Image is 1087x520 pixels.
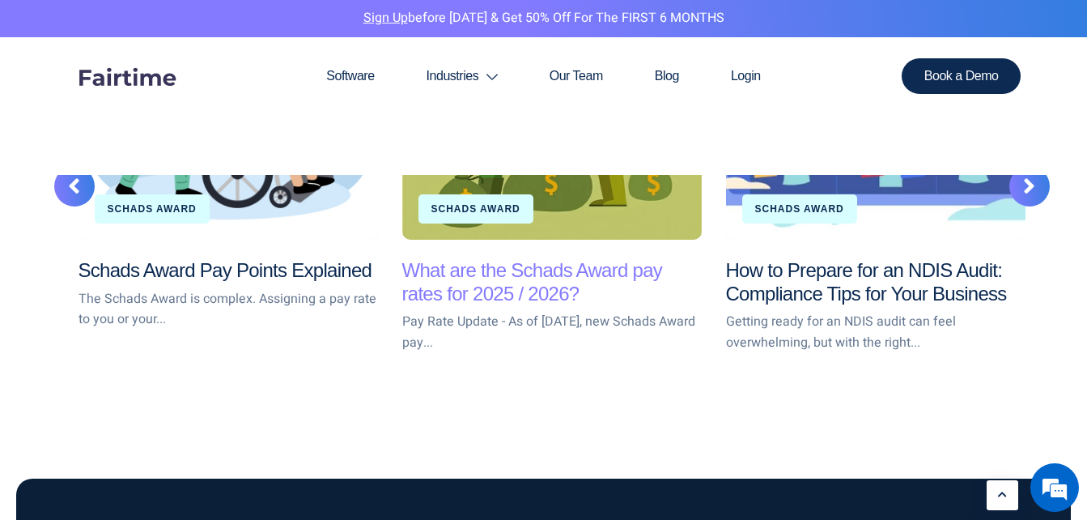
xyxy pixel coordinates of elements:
[705,37,787,115] a: Login
[300,37,400,115] a: Software
[363,8,408,28] a: Sign Up
[265,8,304,47] div: Minimize live chat window
[79,289,378,330] p: The Schads Award is complex. Assigning a pay rate to you or your...
[902,58,1021,94] a: Book a Demo
[402,312,702,353] p: Pay Rate Update - As of [DATE], new Schads Award pay...
[94,156,223,320] span: We're online!
[755,203,844,215] a: Schads Award
[726,259,1007,305] a: How to Prepare for an NDIS Audit: Compliance Tips for Your Business
[431,203,520,215] a: Schads Award
[402,259,663,305] a: What are the Schads Award pay rates for 2025 / 2026?
[79,259,372,281] a: Schads Award Pay Points Explained
[84,91,272,112] div: Chat with us now
[8,347,308,404] textarea: Type your message and hit 'Enter'
[726,312,1025,353] p: Getting ready for an NDIS audit can feel overwhelming, but with the right...
[987,480,1018,510] a: Learn More
[629,37,705,115] a: Blog
[401,37,524,115] a: Industries
[12,8,1075,29] p: before [DATE] & Get 50% Off for the FIRST 6 MONTHS
[924,70,999,83] span: Book a Demo
[524,37,629,115] a: Our Team
[108,203,197,215] a: Schads Award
